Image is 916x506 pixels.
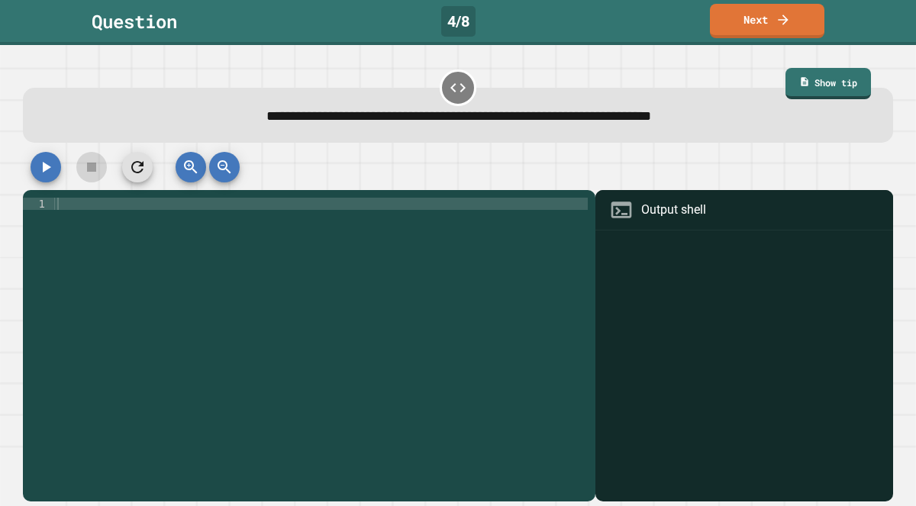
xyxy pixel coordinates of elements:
a: Show tip [785,68,871,99]
a: Next [710,4,824,38]
div: 1 [23,198,55,210]
iframe: chat widget [789,379,901,443]
div: 4 / 8 [441,6,476,37]
iframe: chat widget [852,445,901,491]
div: Output shell [641,201,706,219]
div: Question [92,8,177,35]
